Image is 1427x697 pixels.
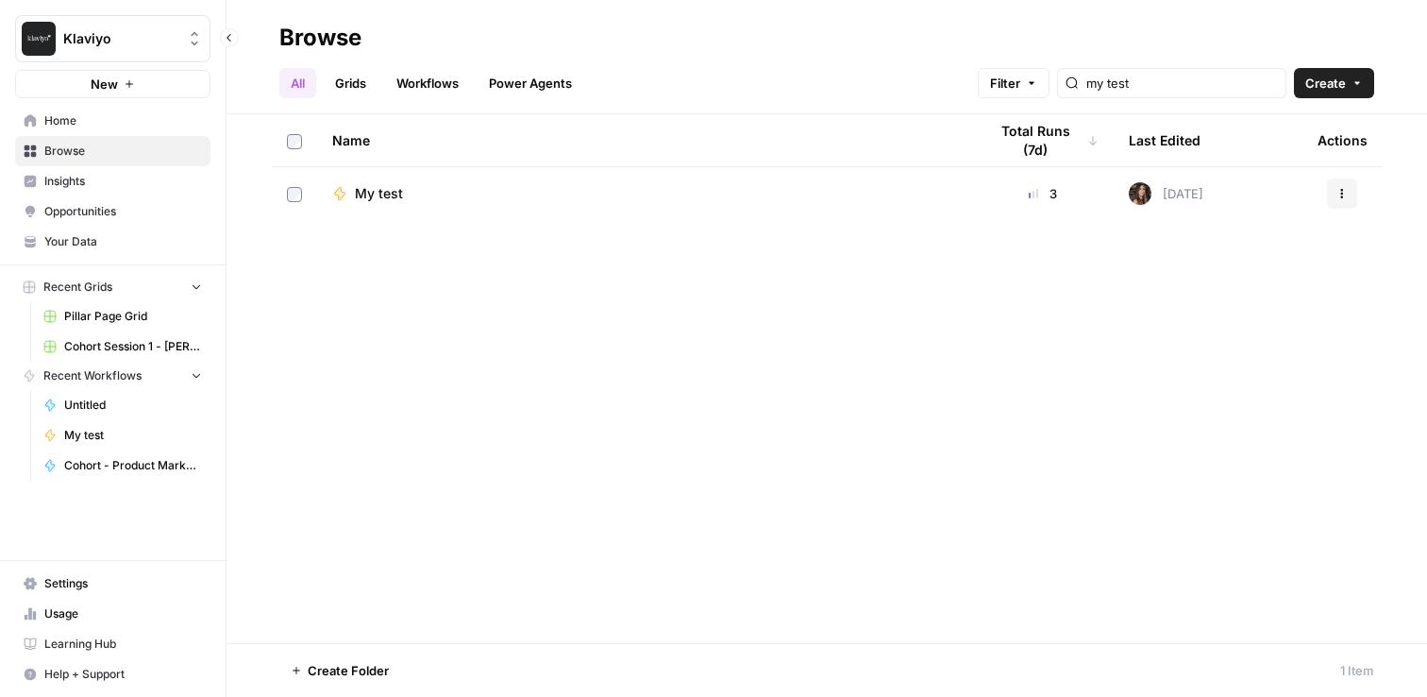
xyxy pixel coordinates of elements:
span: Create Folder [308,661,389,680]
div: 3 [987,184,1099,203]
a: Settings [15,569,210,599]
a: Grids [324,68,378,98]
span: My test [64,427,202,444]
span: Your Data [44,233,202,250]
a: Power Agents [478,68,583,98]
button: Create Folder [279,655,400,686]
a: My test [332,184,957,203]
span: Create [1305,74,1346,93]
img: Klaviyo Logo [22,22,56,56]
div: Actions [1318,114,1368,166]
div: [DATE] [1129,182,1203,205]
span: My test [355,184,403,203]
button: New [15,70,210,98]
a: Cohort - Product Marketing Insights ([PERSON_NAME]) [35,450,210,481]
span: Browse [44,143,202,160]
img: vqsat62t33ck24eq3wa2nivgb46o [1129,182,1151,205]
span: Help + Support [44,666,202,683]
input: Search [1086,74,1278,93]
div: Name [332,114,957,166]
a: My test [35,420,210,450]
a: Usage [15,599,210,629]
span: Untitled [64,397,202,414]
span: Cohort - Product Marketing Insights ([PERSON_NAME]) [64,457,202,474]
a: Opportunities [15,196,210,227]
button: Recent Workflows [15,362,210,390]
span: Filter [990,74,1020,93]
span: Learning Hub [44,636,202,653]
div: Total Runs (7d) [987,114,1099,166]
div: Browse [279,23,361,53]
button: Recent Grids [15,273,210,301]
a: Browse [15,136,210,166]
span: Settings [44,575,202,592]
a: Cohort Session 1 - [PERSON_NAME] workflow 1 Grid [35,331,210,362]
a: Pillar Page Grid [35,301,210,331]
button: Workspace: Klaviyo [15,15,210,62]
span: Cohort Session 1 - [PERSON_NAME] workflow 1 Grid [64,338,202,355]
button: Create [1294,68,1374,98]
a: All [279,68,316,98]
span: New [91,75,118,93]
span: Pillar Page Grid [64,308,202,325]
span: Insights [44,173,202,190]
a: Home [15,106,210,136]
span: Home [44,112,202,129]
span: Recent Workflows [43,367,142,384]
span: Klaviyo [63,29,177,48]
a: Untitled [35,390,210,420]
a: Workflows [385,68,470,98]
span: Recent Grids [43,279,112,296]
button: Filter [978,68,1049,98]
button: Help + Support [15,659,210,689]
span: Usage [44,605,202,622]
a: Learning Hub [15,629,210,659]
a: Your Data [15,227,210,257]
span: Opportunities [44,203,202,220]
div: Last Edited [1129,114,1200,166]
div: 1 Item [1340,661,1374,680]
a: Insights [15,166,210,196]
